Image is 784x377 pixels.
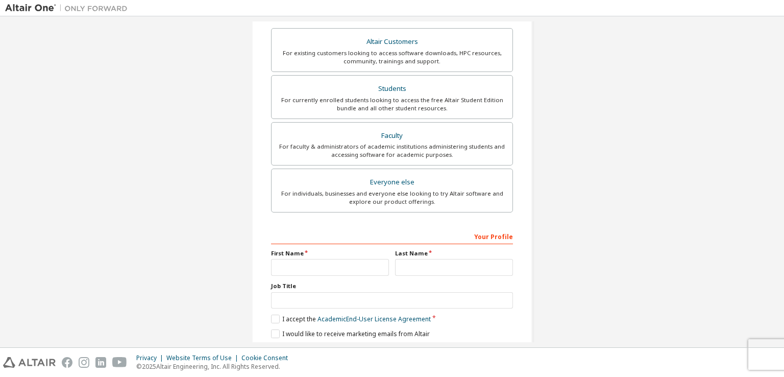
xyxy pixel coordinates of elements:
div: For faculty & administrators of academic institutions administering students and accessing softwa... [278,143,506,159]
p: © 2025 Altair Engineering, Inc. All Rights Reserved. [136,362,294,371]
img: instagram.svg [79,357,89,368]
div: For individuals, businesses and everyone else looking to try Altair software and explore our prod... [278,190,506,206]
div: Altair Customers [278,35,506,49]
div: Website Terms of Use [166,354,241,362]
label: Last Name [395,249,513,257]
img: linkedin.svg [95,357,106,368]
div: Privacy [136,354,166,362]
label: First Name [271,249,389,257]
a: Academic End-User License Agreement [317,315,431,323]
img: altair_logo.svg [3,357,56,368]
label: I accept the [271,315,431,323]
img: facebook.svg [62,357,72,368]
div: For currently enrolled students looking to access the free Altair Student Edition bundle and all ... [278,96,506,112]
label: Job Title [271,282,513,290]
div: Faculty [278,129,506,143]
div: Students [278,82,506,96]
img: Altair One [5,3,133,13]
img: youtube.svg [112,357,127,368]
label: I would like to receive marketing emails from Altair [271,329,430,338]
div: Your Profile [271,228,513,244]
div: Cookie Consent [241,354,294,362]
div: Everyone else [278,175,506,190]
div: For existing customers looking to access software downloads, HPC resources, community, trainings ... [278,49,506,65]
